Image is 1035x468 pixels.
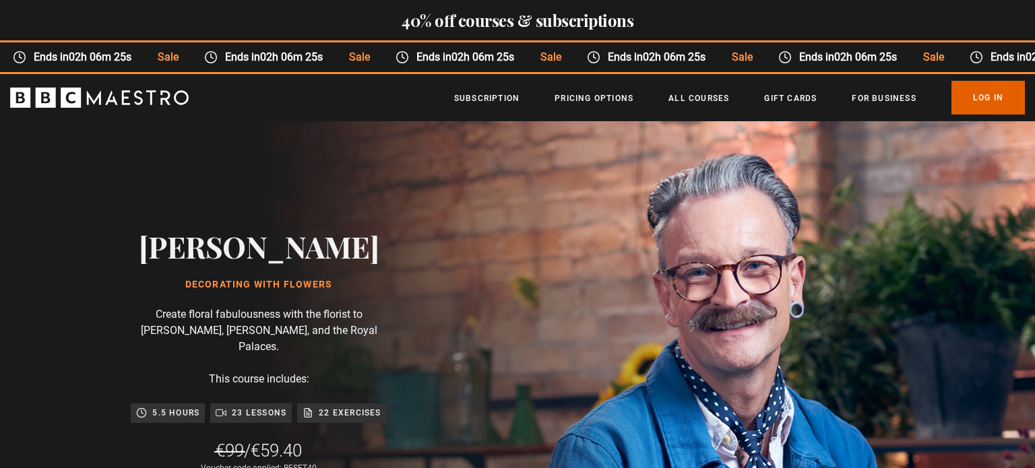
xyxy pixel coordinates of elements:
span: Ends in [791,49,909,65]
span: Ends in [600,49,718,65]
p: Create floral fabulousness with the florist to [PERSON_NAME], [PERSON_NAME], and the Royal Palaces. [124,306,394,355]
svg: BBC Maestro [10,88,189,108]
time: 02h 06m 25s [451,51,513,63]
span: Sale [909,49,955,65]
a: All Courses [668,92,729,105]
a: Pricing Options [555,92,633,105]
h1: Decorating With Flowers [139,279,379,290]
a: Subscription [454,92,520,105]
p: 22 exercises [319,406,381,420]
nav: Primary [454,81,1025,114]
span: Ends in [217,49,335,65]
p: 5.5 hours [152,406,199,420]
span: Sale [718,49,764,65]
time: 02h 06m 25s [642,51,705,63]
p: 23 lessons [232,406,286,420]
time: 02h 06m 25s [834,51,896,63]
a: Gift Cards [764,92,817,105]
span: Sale [526,49,573,65]
p: This course includes: [209,371,309,387]
a: Log In [951,81,1025,114]
time: 02h 06m 25s [68,51,131,63]
h2: [PERSON_NAME] [139,229,379,263]
span: Ends in [408,49,526,65]
time: 02h 06m 25s [259,51,322,63]
span: Sale [144,49,191,65]
span: Ends in [26,49,144,65]
span: Sale [336,49,382,65]
a: For business [852,92,916,105]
